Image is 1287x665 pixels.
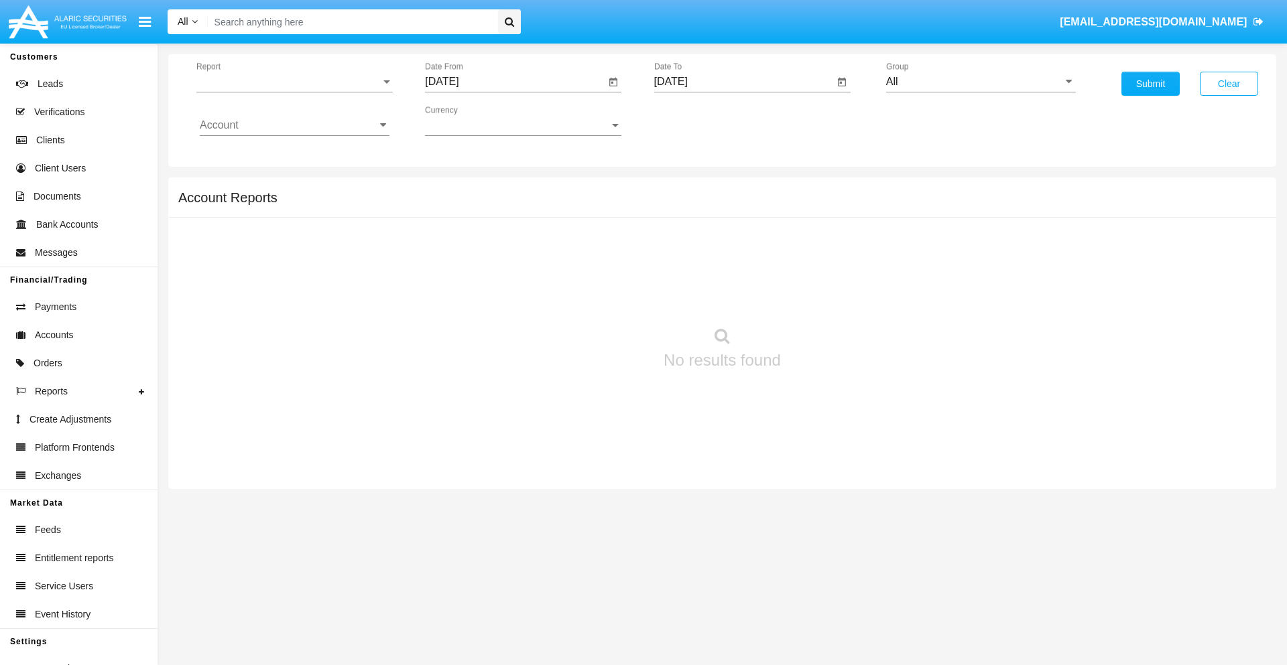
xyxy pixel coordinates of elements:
h5: Account Reports [178,192,278,203]
a: [EMAIL_ADDRESS][DOMAIN_NAME] [1054,3,1270,41]
button: Clear [1200,72,1258,96]
span: Feeds [35,523,61,537]
span: Verifications [34,105,84,119]
span: Clients [36,133,65,147]
span: Payments [35,300,76,314]
img: Logo image [7,2,129,42]
span: Currency [425,119,609,131]
button: Submit [1121,72,1180,96]
span: Platform Frontends [35,441,115,455]
span: Client Users [35,161,86,175]
span: Bank Accounts [36,218,99,232]
a: All [168,15,208,29]
span: Create Adjustments [29,413,111,427]
span: Entitlement reports [35,551,114,565]
span: Service Users [35,579,93,593]
span: Exchanges [35,469,81,483]
p: No results found [664,348,781,372]
span: Messages [35,246,78,260]
span: Report [196,76,381,88]
span: Accounts [35,328,74,342]
span: Documents [34,190,81,204]
button: Open calendar [605,74,621,90]
button: Open calendar [834,74,850,90]
span: Leads [38,77,63,91]
span: Event History [35,607,90,621]
span: Reports [35,384,68,398]
span: [EMAIL_ADDRESS][DOMAIN_NAME] [1060,16,1247,27]
span: All [178,16,188,27]
span: Orders [34,356,62,370]
input: Search [208,9,493,34]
